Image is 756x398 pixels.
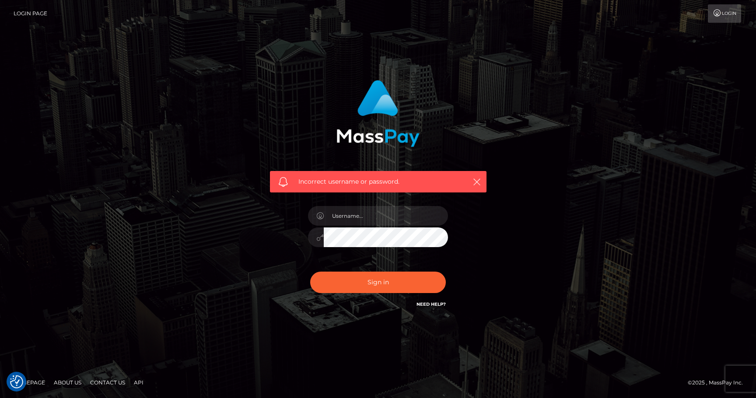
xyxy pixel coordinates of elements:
[10,376,49,389] a: Homepage
[708,4,741,23] a: Login
[298,177,458,186] span: Incorrect username or password.
[336,80,420,147] img: MassPay Login
[10,375,23,388] img: Revisit consent button
[50,376,85,389] a: About Us
[87,376,129,389] a: Contact Us
[688,378,749,388] div: © 2025 , MassPay Inc.
[310,272,446,293] button: Sign in
[324,206,448,226] input: Username...
[14,4,47,23] a: Login Page
[10,375,23,388] button: Consent Preferences
[130,376,147,389] a: API
[416,301,446,307] a: Need Help?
